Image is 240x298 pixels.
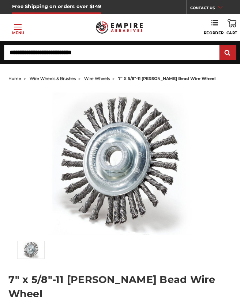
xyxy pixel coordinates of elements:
a: wire wheels [84,76,110,81]
a: CONTACT US [190,4,228,14]
a: wire wheels & brushes [30,76,76,81]
a: Reorder [204,19,224,35]
input: Submit [221,46,235,60]
p: Menu [12,30,24,36]
span: Cart [226,31,237,35]
span: Reorder [204,31,224,35]
a: home [8,76,21,81]
span: 7" x 5/8"-11 [PERSON_NAME] bead wire wheel [118,76,215,81]
a: Cart [226,19,237,35]
img: 7" x 5/8"-11 Stringer Bead Wire Wheel [22,241,40,259]
img: Empire Abrasives [96,18,143,37]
